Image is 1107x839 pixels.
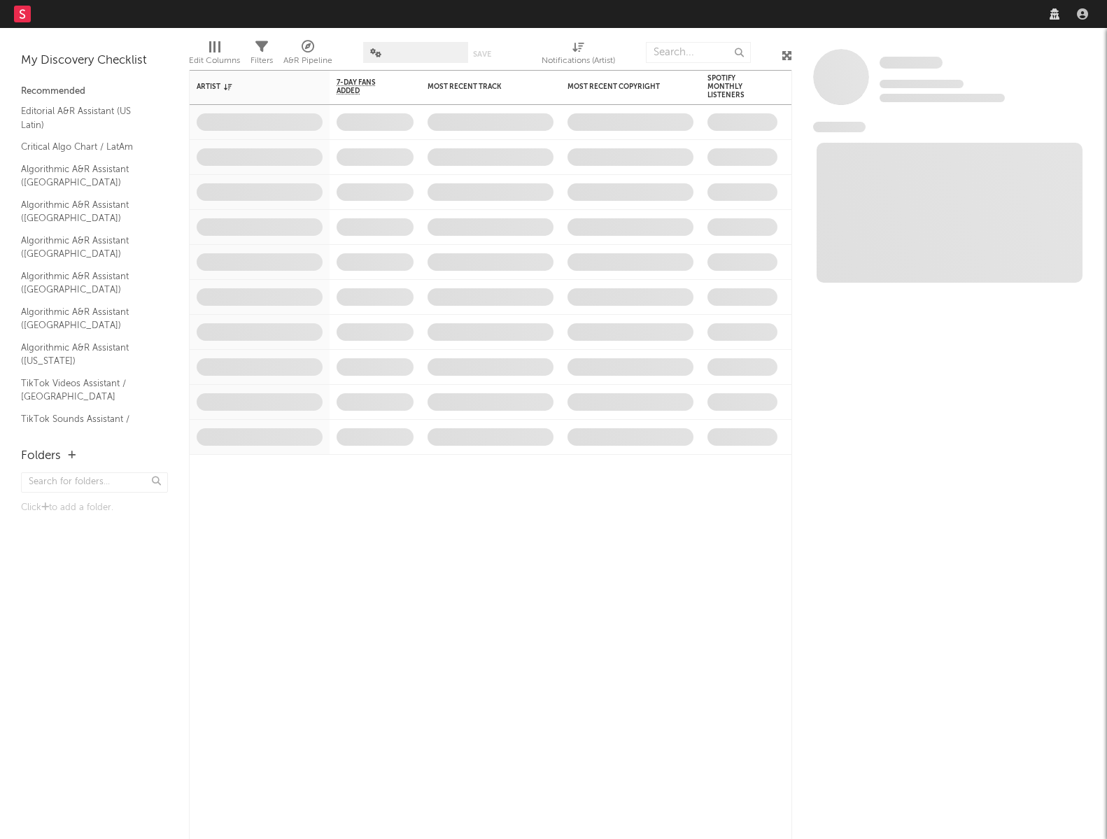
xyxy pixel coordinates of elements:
span: Tracking Since: [DATE] [880,80,964,88]
a: Some Artist [880,56,943,70]
div: Most Recent Copyright [567,83,672,91]
span: 0 fans last week [880,94,1005,102]
a: Algorithmic A&R Assistant ([GEOGRAPHIC_DATA]) [21,197,154,226]
div: A&R Pipeline [283,52,332,69]
a: TikTok Videos Assistant / [GEOGRAPHIC_DATA] [21,376,154,404]
a: Critical Algo Chart / LatAm [21,139,154,155]
div: Notifications (Artist) [542,52,615,69]
div: Recommended [21,83,168,100]
a: Algorithmic A&R Assistant ([GEOGRAPHIC_DATA]) [21,269,154,297]
input: Search... [646,42,751,63]
div: Edit Columns [189,35,240,76]
span: Some Artist [880,57,943,69]
div: Edit Columns [189,52,240,69]
div: Notifications (Artist) [542,35,615,76]
a: Algorithmic A&R Assistant ([GEOGRAPHIC_DATA]) [21,304,154,333]
div: Filters [251,52,273,69]
a: Algorithmic A&R Assistant ([GEOGRAPHIC_DATA]) [21,233,154,262]
div: My Discovery Checklist [21,52,168,69]
span: 7-Day Fans Added [337,78,393,95]
button: Save [473,50,491,58]
div: Folders [21,448,61,465]
div: Most Recent Track [428,83,533,91]
span: News Feed [813,122,866,132]
div: Click to add a folder. [21,500,168,516]
div: A&R Pipeline [283,35,332,76]
a: Editorial A&R Assistant (US Latin) [21,104,154,132]
input: Search for folders... [21,472,168,493]
div: Spotify Monthly Listeners [707,74,756,99]
div: Filters [251,35,273,76]
a: TikTok Sounds Assistant / [GEOGRAPHIC_DATA] [21,411,154,440]
a: Algorithmic A&R Assistant ([GEOGRAPHIC_DATA]) [21,162,154,190]
div: Artist [197,83,302,91]
a: Algorithmic A&R Assistant ([US_STATE]) [21,340,154,369]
